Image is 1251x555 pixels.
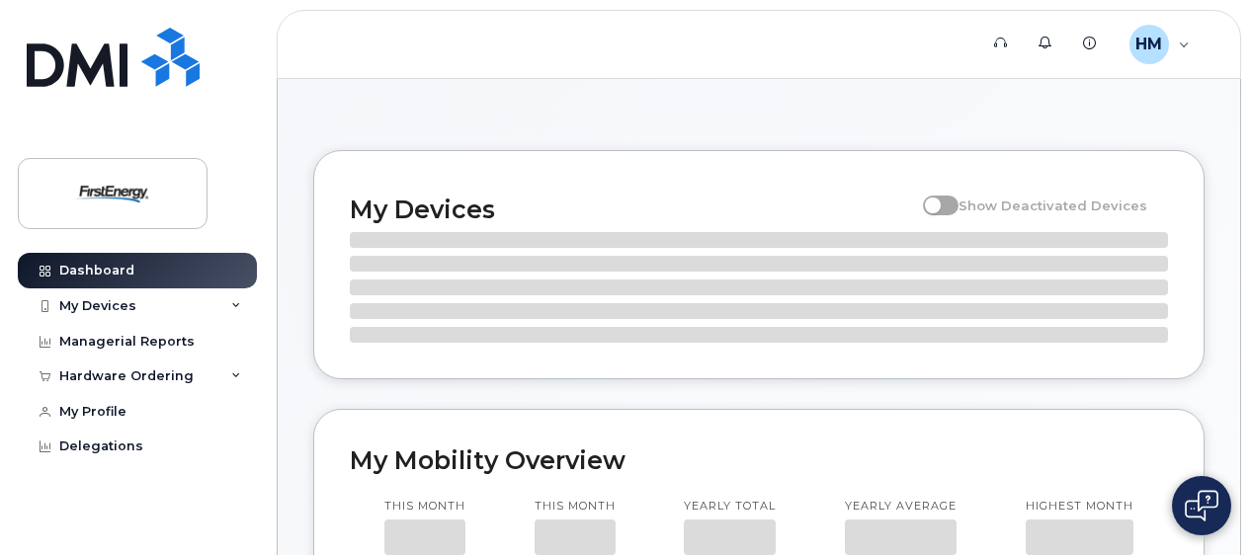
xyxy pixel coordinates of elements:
img: Open chat [1185,490,1218,521]
input: Show Deactivated Devices [923,187,939,202]
h2: My Mobility Overview [350,445,1168,475]
p: This month [535,499,616,515]
h2: My Devices [350,195,913,224]
span: Show Deactivated Devices [959,198,1147,213]
p: Yearly average [845,499,957,515]
p: This month [384,499,465,515]
p: Yearly total [684,499,776,515]
p: Highest month [1026,499,1133,515]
